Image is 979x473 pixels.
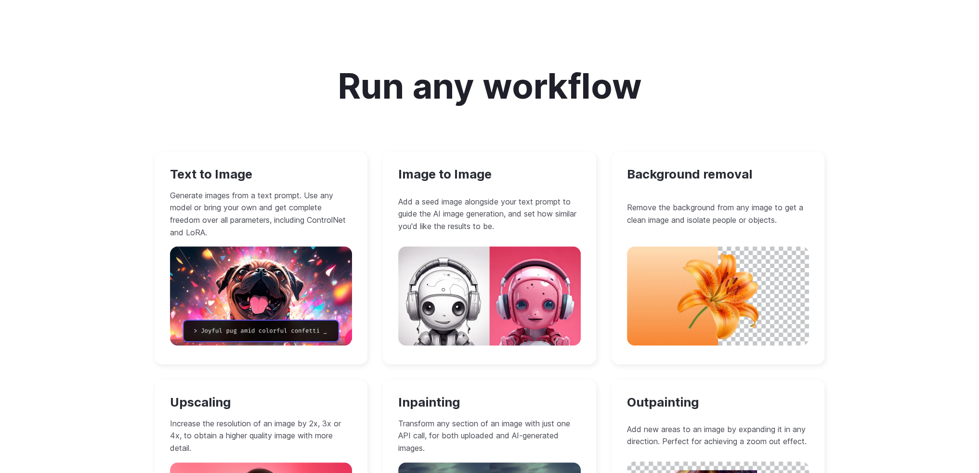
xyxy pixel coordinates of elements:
[627,395,809,410] h3: Outpainting
[627,423,809,448] p: Add new areas to an image by expanding it in any direction. Perfect for achieving a zoom out effect.
[627,246,809,345] img: A single orange flower on an orange and white background
[398,418,581,455] p: Transform any section of an image with just one API call, for both uploaded and AI-generated images.
[170,418,352,455] p: Increase the resolution of an image by 2x, 3x or 4x, to obtain a higher quality image with more d...
[170,167,352,182] h3: Text to Image
[398,167,581,182] h3: Image to Image
[398,395,581,410] h3: Inpainting
[170,395,352,410] h3: Upscaling
[170,246,352,345] img: A pug dog with its tongue out in front of fireworks
[627,167,809,182] h3: Background removal
[170,190,352,239] p: Generate images from a text prompt. Use any model or bring your own and get complete freedom over...
[627,202,809,226] p: Remove the background from any image to get a clean image and isolate people or objects.
[398,246,581,345] img: A pink and white robot with headphones on
[338,67,642,105] h2: Run any workflow
[398,196,581,233] p: Add a seed image alongside your text prompt to guide the AI image generation, and set how similar...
